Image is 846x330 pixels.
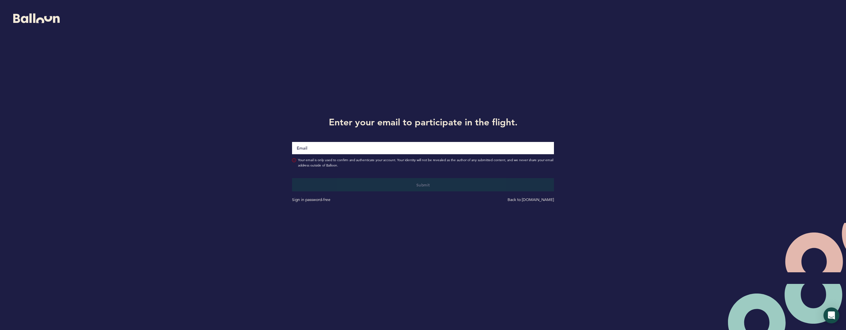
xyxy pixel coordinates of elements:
[287,115,559,129] h1: Enter your email to participate in the flight.
[292,178,554,191] button: Submit
[416,182,430,187] span: Submit
[292,197,331,202] a: Sign in password-free
[292,142,554,154] input: Email
[298,158,554,168] span: Your email is only used to confirm and authenticate your account. Your identity will not be revea...
[823,307,839,323] div: Open Intercom Messenger
[508,197,554,202] a: Back to [DOMAIN_NAME]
